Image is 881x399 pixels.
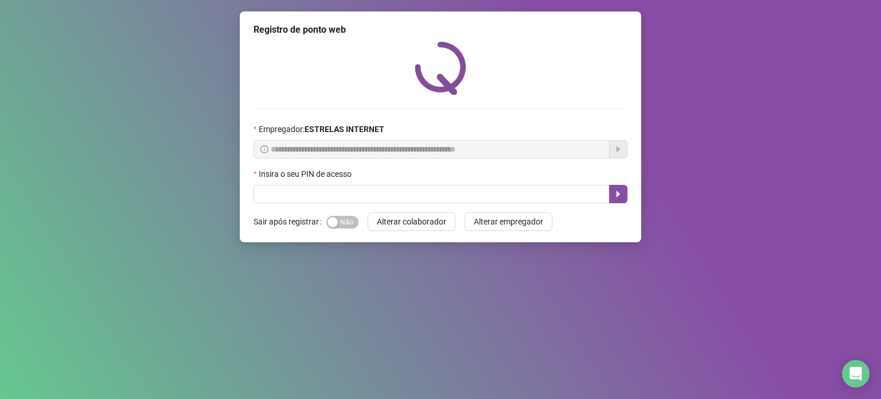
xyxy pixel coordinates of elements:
div: Registro de ponto web [254,23,627,37]
button: Alterar empregador [465,212,552,231]
span: info-circle [260,145,268,153]
strong: ESTRELAS INTERNET [305,125,384,134]
button: Alterar colaborador [368,212,455,231]
span: Alterar colaborador [377,215,446,228]
div: Open Intercom Messenger [842,360,870,388]
img: QRPoint [415,41,466,95]
label: Insira o seu PIN de acesso [254,168,359,180]
label: Sair após registrar [254,212,326,231]
span: caret-right [614,189,623,199]
span: Empregador : [259,123,384,135]
span: Alterar empregador [474,215,543,228]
